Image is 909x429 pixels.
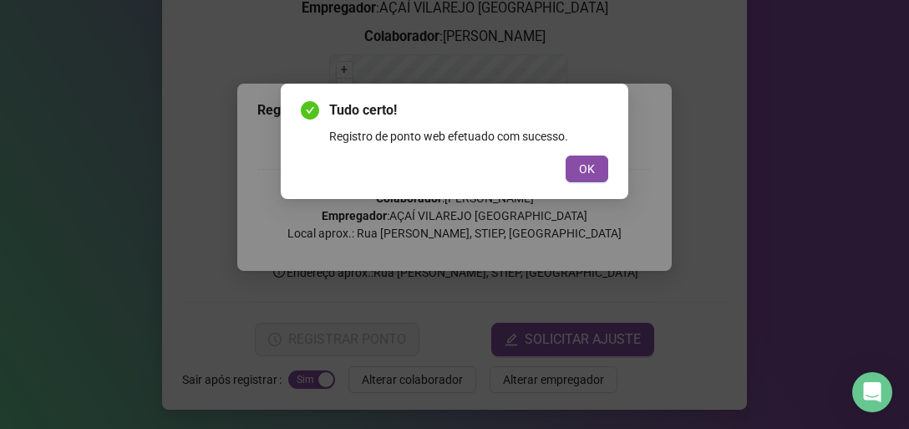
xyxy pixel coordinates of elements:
[329,100,608,120] span: Tudo certo!
[566,156,608,182] button: OK
[329,127,608,146] div: Registro de ponto web efetuado com sucesso.
[301,101,319,120] span: check-circle
[852,372,892,412] div: Open Intercom Messenger
[579,160,595,178] span: OK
